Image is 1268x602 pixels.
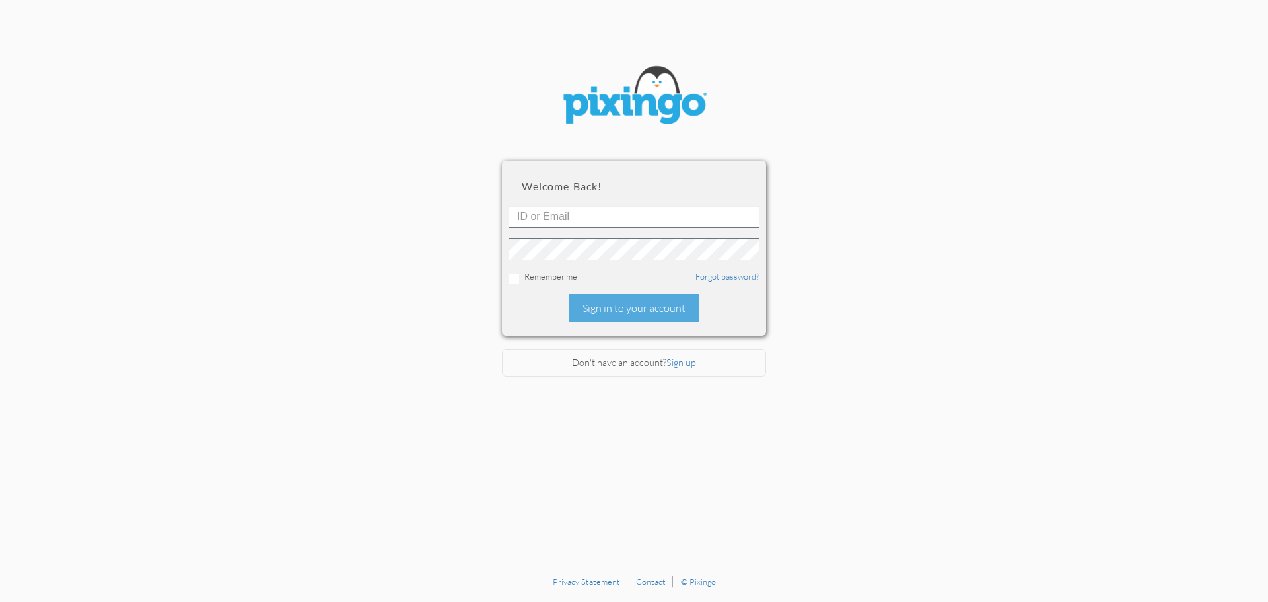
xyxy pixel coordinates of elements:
div: Remember me [509,270,759,284]
a: Forgot password? [695,271,759,282]
img: pixingo logo [555,59,713,134]
div: Sign in to your account [569,294,699,322]
div: Don't have an account? [502,349,766,377]
a: Sign up [666,357,696,368]
a: Privacy Statement [553,576,620,587]
h2: Welcome back! [522,180,746,192]
a: © Pixingo [681,576,716,587]
input: ID or Email [509,206,759,228]
a: Contact [636,576,666,587]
